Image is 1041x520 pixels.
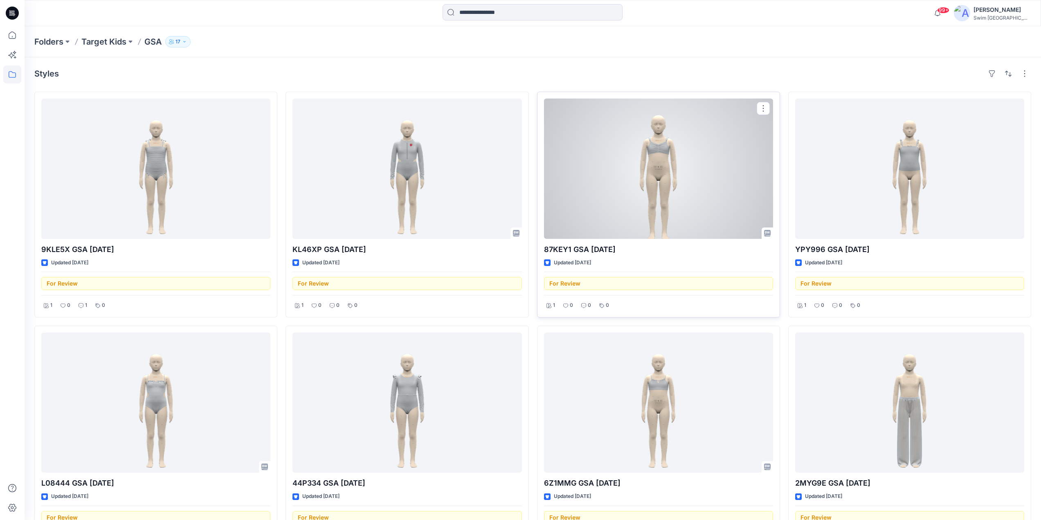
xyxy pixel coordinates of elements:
[554,492,591,501] p: Updated [DATE]
[804,301,806,310] p: 1
[34,69,59,79] h4: Styles
[937,7,949,14] span: 99+
[292,333,522,473] a: 44P334 GSA 2025.6.19
[795,477,1024,489] p: 2MYG9E GSA [DATE]
[102,301,105,310] p: 0
[544,477,773,489] p: 6Z1MMG GSA [DATE]
[41,99,270,239] a: 9KLE5X GSA 2025.07.31
[302,259,340,267] p: Updated [DATE]
[974,15,1031,21] div: Swim [GEOGRAPHIC_DATA]
[301,301,304,310] p: 1
[292,244,522,255] p: KL46XP GSA [DATE]
[302,492,340,501] p: Updated [DATE]
[544,244,773,255] p: 87KEY1 GSA [DATE]
[50,301,52,310] p: 1
[795,244,1024,255] p: YPY996 GSA [DATE]
[41,333,270,473] a: L08444 GSA 2025.6.20
[795,333,1024,473] a: 2MYG9E GSA 2025.6.17
[85,301,87,310] p: 1
[974,5,1031,15] div: [PERSON_NAME]
[839,301,842,310] p: 0
[821,301,824,310] p: 0
[292,477,522,489] p: 44P334 GSA [DATE]
[857,301,860,310] p: 0
[553,301,555,310] p: 1
[544,99,773,239] a: 87KEY1 GSA 2025.8.7
[144,36,162,47] p: GSA
[795,99,1024,239] a: YPY996 GSA 2025.6.16
[805,492,842,501] p: Updated [DATE]
[34,36,63,47] a: Folders
[588,301,591,310] p: 0
[292,99,522,239] a: KL46XP GSA 2025.8.12
[175,37,180,46] p: 17
[805,259,842,267] p: Updated [DATE]
[81,36,126,47] a: Target Kids
[318,301,322,310] p: 0
[554,259,591,267] p: Updated [DATE]
[336,301,340,310] p: 0
[41,244,270,255] p: 9KLE5X GSA [DATE]
[67,301,70,310] p: 0
[606,301,609,310] p: 0
[51,259,88,267] p: Updated [DATE]
[570,301,573,310] p: 0
[544,333,773,473] a: 6Z1MMG GSA 2025.6.17
[354,301,357,310] p: 0
[51,492,88,501] p: Updated [DATE]
[954,5,970,21] img: avatar
[165,36,191,47] button: 17
[41,477,270,489] p: L08444 GSA [DATE]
